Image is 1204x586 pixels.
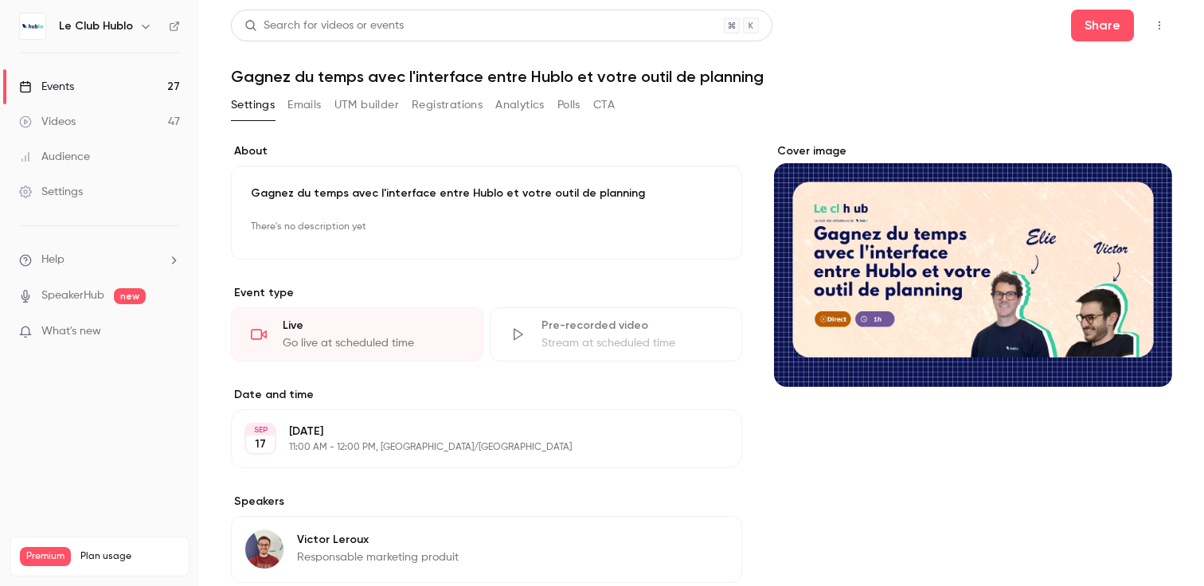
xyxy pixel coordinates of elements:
div: Videos [19,114,76,130]
button: Emails [287,92,321,118]
button: Analytics [495,92,545,118]
h6: Le Club Hublo [59,18,133,34]
iframe: Noticeable Trigger [161,325,180,339]
span: new [114,288,146,304]
label: Date and time [231,387,742,403]
span: Plan usage [80,550,179,563]
div: Live [283,318,463,334]
img: Victor Leroux [245,530,283,568]
div: Audience [19,149,90,165]
a: SpeakerHub [41,287,104,304]
span: Premium [20,547,71,566]
span: What's new [41,323,101,340]
button: Settings [231,92,275,118]
li: help-dropdown-opener [19,252,180,268]
button: Registrations [412,92,483,118]
div: Events [19,79,74,95]
label: Cover image [774,143,1172,159]
p: Responsable marketing produit [297,549,459,565]
div: Settings [19,184,83,200]
p: Victor Leroux [297,532,459,548]
button: CTA [593,92,615,118]
p: [DATE] [289,424,658,439]
div: LiveGo live at scheduled time [231,307,483,361]
label: About [231,143,742,159]
button: Polls [557,92,580,118]
label: Speakers [231,494,742,510]
p: 11:00 AM - 12:00 PM, [GEOGRAPHIC_DATA]/[GEOGRAPHIC_DATA] [289,441,658,454]
div: Go live at scheduled time [283,335,463,351]
span: Help [41,252,64,268]
p: There's no description yet [251,214,722,240]
button: Share [1071,10,1134,41]
div: Pre-recorded videoStream at scheduled time [490,307,742,361]
p: 17 [255,436,266,452]
img: Le Club Hublo [20,14,45,39]
div: Stream at scheduled time [541,335,722,351]
p: Event type [231,285,742,301]
div: Search for videos or events [244,18,404,34]
button: UTM builder [334,92,399,118]
p: Gagnez du temps avec l'interface entre Hublo et votre outil de planning [251,186,722,201]
section: Cover image [774,143,1172,387]
div: Victor LerouxVictor LerouxResponsable marketing produit [231,516,742,583]
h1: Gagnez du temps avec l'interface entre Hublo et votre outil de planning [231,67,1172,86]
div: SEP [246,424,275,436]
div: Pre-recorded video [541,318,722,334]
